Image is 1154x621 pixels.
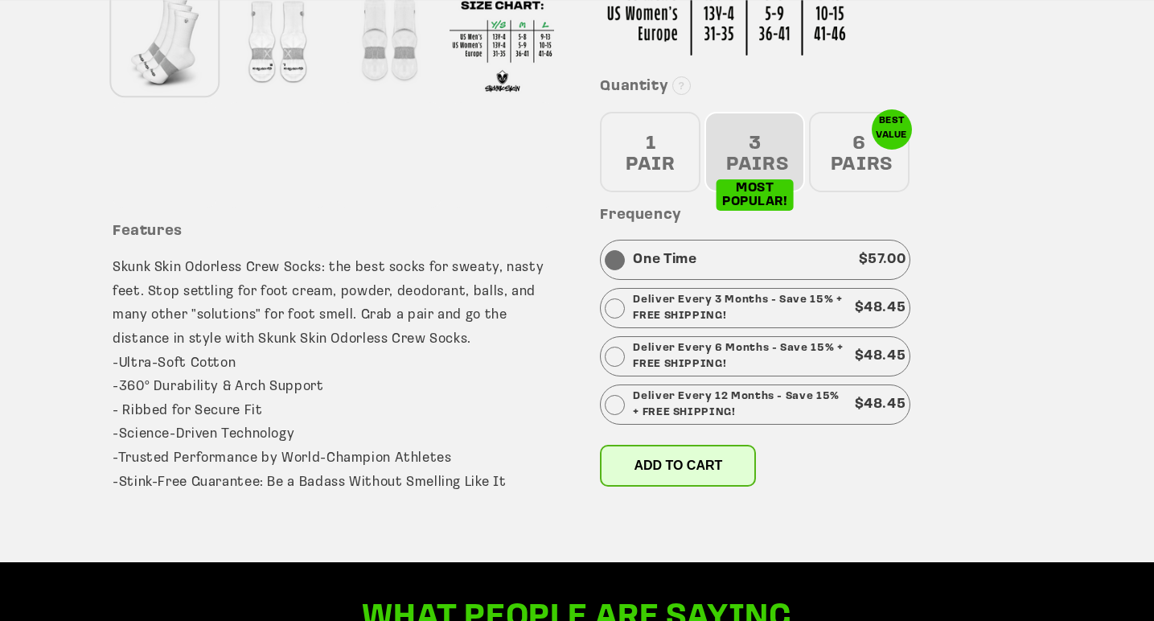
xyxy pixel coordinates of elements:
h3: Frequency [600,207,1041,225]
h3: Features [113,223,554,241]
span: 57.00 [868,253,906,266]
span: 48.45 [864,301,906,315]
p: Skunk Skin Odorless Crew Socks: the best socks for sweaty, nasty feet. Stop settling for foot cre... [113,256,554,518]
h3: Quantity [600,78,1041,97]
button: Add to cart [600,445,756,487]
span: Add to cart [634,459,722,472]
span: 48.45 [864,397,906,411]
p: Deliver Every 6 Months - Save 15% + FREE SHIPPING! [633,340,846,372]
div: 3 PAIRS [704,112,805,192]
div: 1 PAIR [600,112,700,192]
p: $ [859,248,906,272]
p: Deliver Every 3 Months - Save 15% + FREE SHIPPING! [633,292,846,324]
p: $ [855,296,906,320]
span: 48.45 [864,349,906,363]
p: $ [855,344,906,368]
p: Deliver Every 12 Months - Save 15% + FREE SHIPPING! [633,389,846,421]
div: 6 PAIRS [809,112,910,192]
p: $ [855,393,906,417]
p: One Time [633,248,696,272]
